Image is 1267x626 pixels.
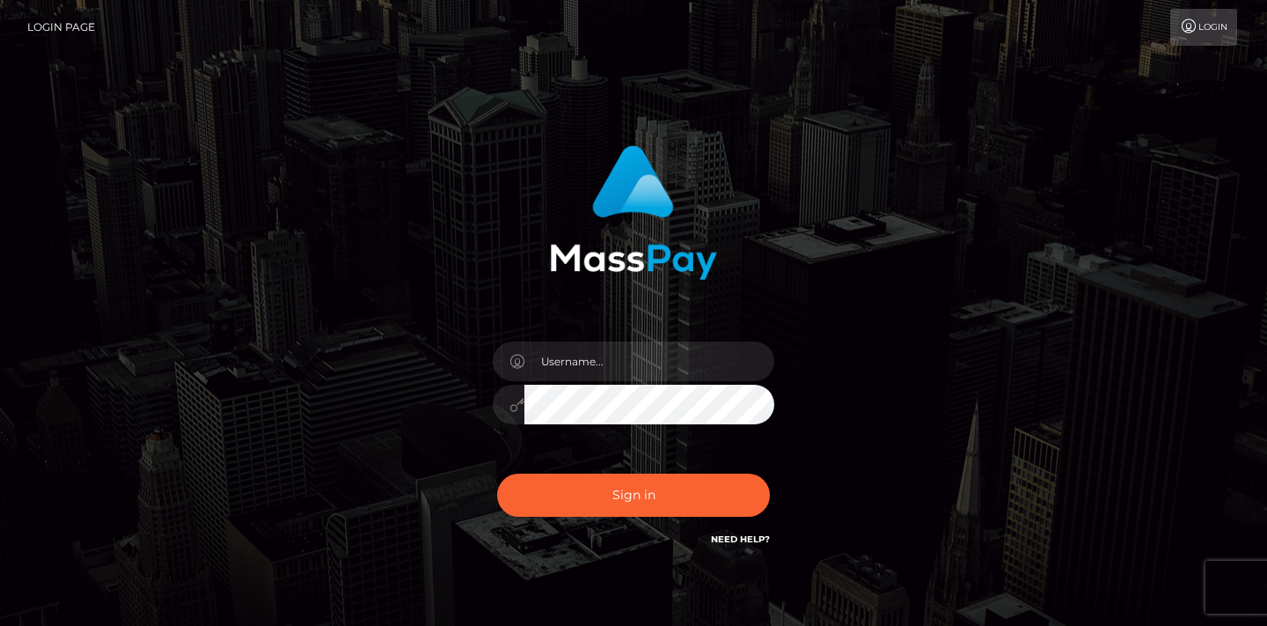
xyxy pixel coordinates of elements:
[27,9,95,46] a: Login Page
[711,534,770,545] a: Need Help?
[550,145,717,280] img: MassPay Login
[524,342,774,381] input: Username...
[1170,9,1237,46] a: Login
[497,474,770,517] button: Sign in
